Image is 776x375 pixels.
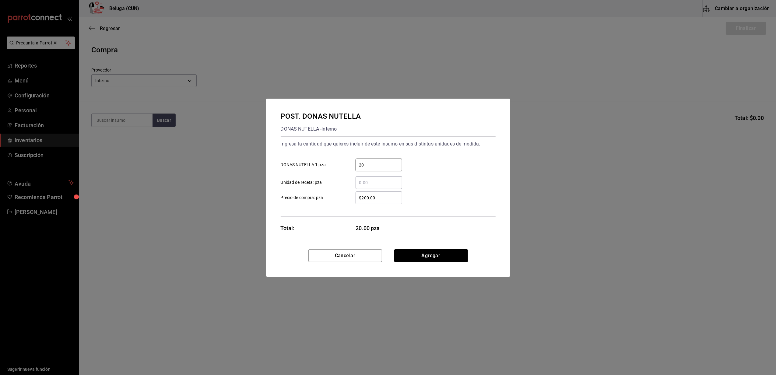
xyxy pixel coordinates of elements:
button: Agregar [394,249,468,262]
div: POST. DONAS NUTELLA [281,111,361,122]
span: DONAS NUTELLA 1 pza [281,162,326,168]
div: DONAS NUTELLA - Interno [281,124,361,134]
button: Cancelar [308,249,382,262]
input: Precio de compra: pza [356,194,402,202]
span: 20.00 pza [356,224,402,232]
div: Ingresa la cantidad que quieres incluir de este insumo en sus distintas unidades de medida. [281,139,496,149]
input: DONAS NUTELLA 1 pza [356,161,402,169]
input: Unidad de receta: pza [356,179,402,186]
div: Total: [281,224,295,232]
span: Unidad de receta: pza [281,179,322,186]
span: Precio de compra: pza [281,195,323,201]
